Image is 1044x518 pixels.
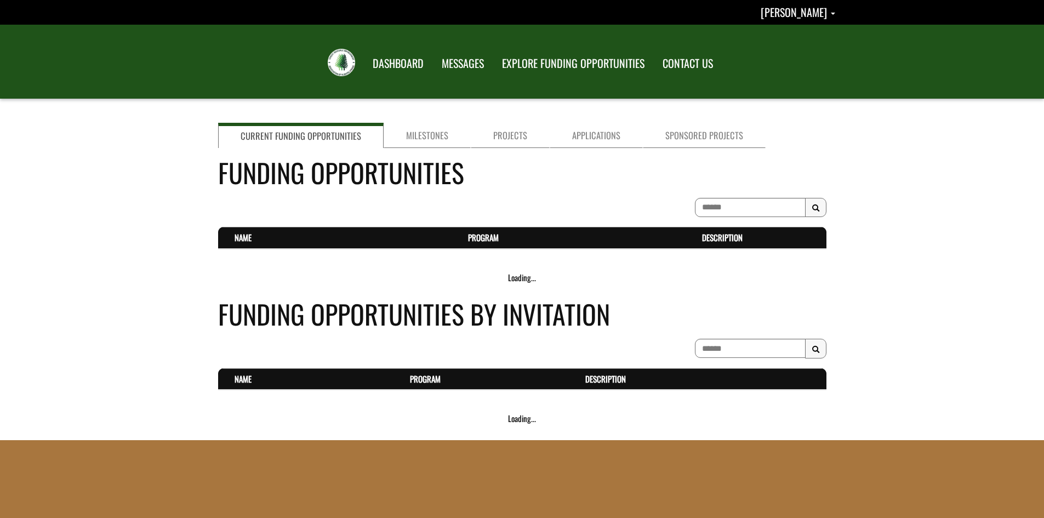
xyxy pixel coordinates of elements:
[384,123,471,148] a: Milestones
[695,339,806,358] input: To search on partial text, use the asterisk (*) wildcard character.
[550,123,643,148] a: Applications
[468,231,499,243] a: Program
[235,231,252,243] a: Name
[761,4,835,20] a: Wayne Brown
[494,50,653,77] a: EXPLORE FUNDING OPPORTUNITIES
[363,47,721,77] nav: Main Navigation
[218,294,826,333] h4: Funding Opportunities By Invitation
[471,123,550,148] a: Projects
[218,413,826,424] div: Loading...
[654,50,721,77] a: CONTACT US
[328,49,355,76] img: FRIAA Submissions Portal
[218,153,826,192] h4: Funding Opportunities
[761,4,827,20] span: [PERSON_NAME]
[702,231,743,243] a: Description
[364,50,432,77] a: DASHBOARD
[433,50,492,77] a: MESSAGES
[805,339,826,358] button: Search Results
[235,373,252,385] a: Name
[805,198,826,218] button: Search Results
[695,198,806,217] input: To search on partial text, use the asterisk (*) wildcard character.
[643,123,766,148] a: Sponsored Projects
[803,368,826,390] th: Actions
[218,123,384,148] a: Current Funding Opportunities
[410,373,441,385] a: Program
[585,373,626,385] a: Description
[218,272,826,283] div: Loading...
